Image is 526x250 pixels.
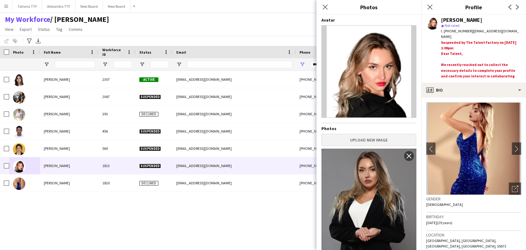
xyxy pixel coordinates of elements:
[296,88,375,105] div: [PHONE_NUMBER]
[99,174,136,191] div: 1820
[13,0,42,12] button: Tatiana TTF
[426,214,521,219] h3: Birthday
[56,27,63,32] span: Tag
[173,123,296,140] div: [EMAIL_ADDRESS][DOMAIN_NAME]
[139,50,151,55] span: Status
[44,62,49,67] button: Open Filter Menu
[113,61,132,68] input: Workforce ID Filter Input
[296,123,375,140] div: [PHONE_NUMBER]
[139,146,161,151] span: Suspended
[426,202,463,207] span: [DEMOGRAPHIC_DATA]
[176,50,186,55] span: Email
[55,61,95,68] input: Full Name Filter Input
[139,95,161,99] span: Suspended
[176,62,182,67] button: Open Filter Menu
[426,196,521,202] h3: Gender
[187,61,292,68] input: Email Filter Input
[445,23,459,28] span: Not rated
[441,29,473,33] span: t. [PHONE_NUMBER]
[99,88,136,105] div: 2047
[2,25,16,33] a: View
[139,112,158,117] span: Declined
[426,232,521,238] h3: Location
[441,51,521,56] div: Dear Talent,
[426,102,521,195] img: Crew avatar or photo
[139,129,161,134] span: Suspended
[173,140,296,157] div: [EMAIL_ADDRESS][DOMAIN_NAME]
[296,157,375,174] div: [PHONE_NUMBER]
[44,112,70,116] span: [PERSON_NAME]
[69,27,83,32] span: Comms
[13,178,25,190] img: Olesia Romanova
[54,25,65,33] a: Tag
[13,160,25,173] img: Olesia Romanova
[173,157,296,174] div: [EMAIL_ADDRESS][DOMAIN_NAME]
[44,163,70,168] span: [PERSON_NAME]
[103,0,130,12] button: New Board
[20,27,32,32] span: Export
[441,40,521,80] div: Suspended by The Talent Factory on [DATE] 1:00pm:
[296,105,375,122] div: [PHONE_NUMBER]
[75,0,103,12] button: New Board
[44,129,70,133] span: [PERSON_NAME]
[99,105,136,122] div: 393
[296,174,375,191] div: [PHONE_NUMBER]
[441,62,521,96] div: We recently reached out to collect the necessary details to complete your profile and confirm you...
[509,182,521,195] div: Open photos pop-in
[26,37,33,45] app-action-btn: Advanced filters
[44,181,70,185] span: [PERSON_NAME]
[321,17,416,23] h4: Avatar
[173,105,296,122] div: [EMAIL_ADDRESS][DOMAIN_NAME]
[50,15,109,24] span: TATIANA
[13,143,25,155] img: Marisa Deji
[321,134,416,146] button: Upload new image
[426,220,452,225] span: [DATE] (29 years)
[296,71,375,88] div: [PHONE_NUMBER]
[44,146,70,151] span: [PERSON_NAME]
[44,77,70,82] span: [PERSON_NAME]
[13,74,25,86] img: Almyasa Nader
[44,94,70,99] span: [PERSON_NAME]
[99,157,136,174] div: 1813
[421,83,526,97] div: Bio
[421,3,526,11] h3: Profile
[316,3,421,11] h3: Photos
[5,27,14,32] span: View
[13,91,25,104] img: Berthe Karam
[173,174,296,191] div: [EMAIL_ADDRESS][DOMAIN_NAME]
[173,88,296,105] div: [EMAIL_ADDRESS][DOMAIN_NAME]
[321,126,416,131] h4: Photos
[13,109,25,121] img: Hasan Daban
[102,62,108,67] button: Open Filter Menu
[44,50,61,55] span: Full Name
[66,25,85,33] a: Comms
[139,181,158,186] span: Declined
[38,27,50,32] span: Status
[99,71,136,88] div: 2307
[35,37,42,45] app-action-btn: Export XLSX
[139,62,145,67] button: Open Filter Menu
[441,17,482,23] div: [PERSON_NAME]
[13,50,23,55] span: Photo
[150,61,169,68] input: Status Filter Input
[5,15,50,24] a: My Workforce
[441,29,519,39] span: | [EMAIL_ADDRESS][DOMAIN_NAME]
[139,77,158,82] span: Active
[300,50,310,55] span: Phone
[13,126,25,138] img: Husam Osman
[99,123,136,140] div: 456
[99,140,136,157] div: 560
[321,25,416,118] img: Crew avatar
[300,62,305,67] button: Open Filter Menu
[173,71,296,88] div: [EMAIL_ADDRESS][DOMAIN_NAME]
[17,25,34,33] a: Export
[139,164,161,168] span: Suspended
[42,0,75,12] button: Alexandra TTF
[102,47,124,57] span: Workforce ID
[311,61,371,68] input: Phone Filter Input
[426,238,506,248] span: [GEOGRAPHIC_DATA], [GEOGRAPHIC_DATA], [GEOGRAPHIC_DATA], [GEOGRAPHIC_DATA], 55673
[296,140,375,157] div: [PHONE_NUMBER]
[35,25,52,33] a: Status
